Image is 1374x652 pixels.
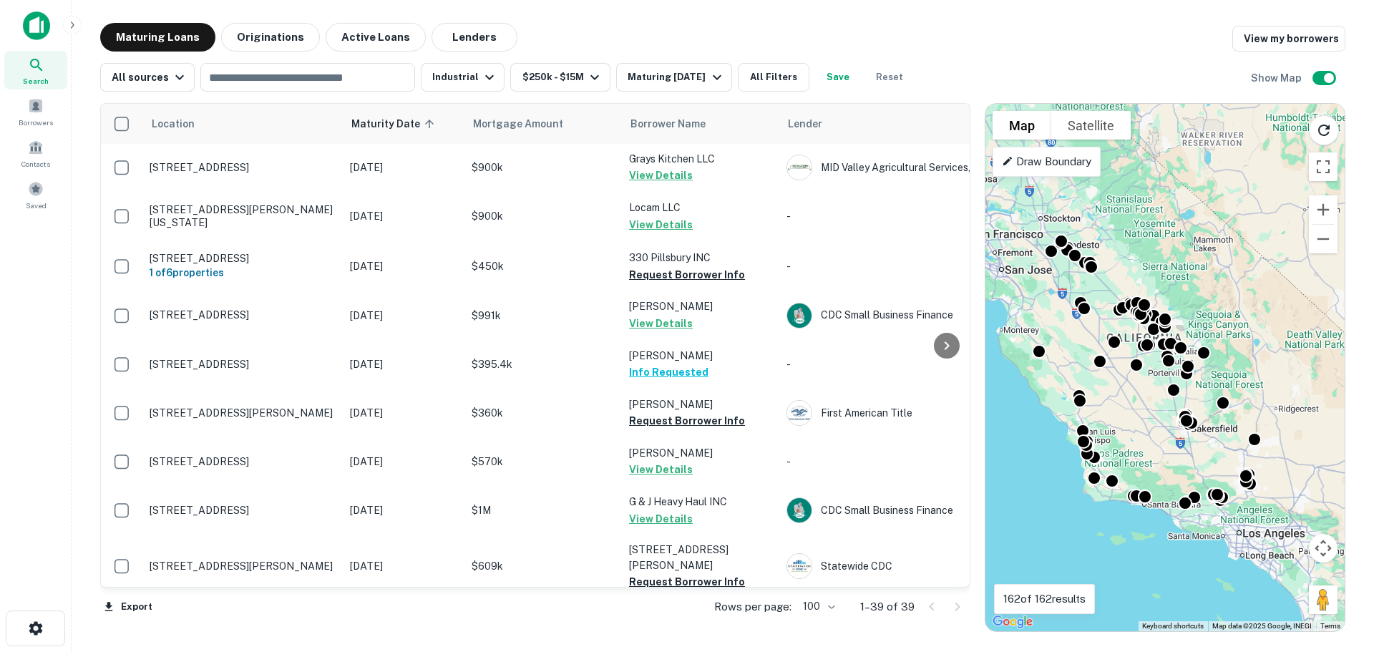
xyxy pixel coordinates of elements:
[815,63,861,92] button: Save your search to get updates of matches that match your search criteria.
[629,167,693,184] button: View Details
[787,401,812,425] img: picture
[786,400,1001,426] div: First American Title
[350,258,457,274] p: [DATE]
[786,208,1001,224] p: -
[629,412,745,429] button: Request Borrower Info
[100,596,156,618] button: Export
[786,497,1001,523] div: CDC Small Business Finance
[1003,590,1086,608] p: 162 of 162 results
[993,111,1051,140] button: Show street map
[629,364,708,381] button: Info Requested
[350,356,457,372] p: [DATE]
[1051,111,1131,140] button: Show satellite imagery
[989,613,1036,631] img: Google
[629,315,693,332] button: View Details
[787,554,812,578] img: picture
[4,51,67,89] a: Search
[150,560,336,573] p: [STREET_ADDRESS][PERSON_NAME]
[629,216,693,233] button: View Details
[629,494,772,510] p: G & J Heavy Haul INC
[788,115,822,132] span: Lender
[4,92,67,131] a: Borrowers
[100,63,195,92] button: All sources
[100,23,215,52] button: Maturing Loans
[1142,621,1204,631] button: Keyboard shortcuts
[714,598,791,615] p: Rows per page:
[630,115,706,132] span: Borrower Name
[1309,225,1338,253] button: Zoom out
[629,200,772,215] p: Locam LLC
[472,356,615,372] p: $395.4k
[629,510,693,527] button: View Details
[151,115,195,132] span: Location
[867,63,912,92] button: Reset
[472,160,615,175] p: $900k
[350,454,457,469] p: [DATE]
[1320,622,1340,630] a: Terms (opens in new tab)
[629,348,772,364] p: [PERSON_NAME]
[150,265,336,281] h6: 1 of 6 properties
[616,63,731,92] button: Maturing [DATE]
[19,117,53,128] span: Borrowers
[150,504,336,517] p: [STREET_ADDRESS]
[989,613,1036,631] a: Open this area in Google Maps (opens a new window)
[510,63,610,92] button: $250k - $15M
[150,407,336,419] p: [STREET_ADDRESS][PERSON_NAME]
[421,63,505,92] button: Industrial
[629,151,772,167] p: Grays Kitchen LLC
[4,175,67,214] a: Saved
[150,455,336,468] p: [STREET_ADDRESS]
[26,200,47,211] span: Saved
[1309,115,1339,145] button: Reload search area
[779,104,1008,144] th: Lender
[472,308,615,323] p: $991k
[786,155,1001,180] div: MID Valley Agricultural Services, Inc.
[464,104,622,144] th: Mortgage Amount
[326,23,426,52] button: Active Loans
[1002,153,1091,170] p: Draw Boundary
[351,115,439,132] span: Maturity Date
[472,405,615,421] p: $360k
[629,573,745,590] button: Request Borrower Info
[150,358,336,371] p: [STREET_ADDRESS]
[787,498,812,522] img: picture
[1309,195,1338,224] button: Zoom in
[628,69,725,86] div: Maturing [DATE]
[786,356,1001,372] p: -
[343,104,464,144] th: Maturity Date
[350,502,457,518] p: [DATE]
[150,308,336,321] p: [STREET_ADDRESS]
[23,75,49,87] span: Search
[985,104,1345,631] div: 0 0
[797,596,837,617] div: 100
[4,134,67,172] a: Contacts
[1251,70,1304,86] h6: Show Map
[23,11,50,40] img: capitalize-icon.png
[472,454,615,469] p: $570k
[629,542,772,573] p: [STREET_ADDRESS][PERSON_NAME]
[473,115,582,132] span: Mortgage Amount
[629,266,745,283] button: Request Borrower Info
[629,461,693,478] button: View Details
[787,303,812,328] img: picture
[629,298,772,314] p: [PERSON_NAME]
[142,104,343,144] th: Location
[350,160,457,175] p: [DATE]
[472,258,615,274] p: $450k
[1309,585,1338,614] button: Drag Pegman onto the map to open Street View
[622,104,779,144] th: Borrower Name
[221,23,320,52] button: Originations
[472,208,615,224] p: $900k
[786,303,1001,329] div: CDC Small Business Finance
[860,598,915,615] p: 1–39 of 39
[112,69,188,86] div: All sources
[350,308,457,323] p: [DATE]
[350,208,457,224] p: [DATE]
[1302,492,1374,560] iframe: Chat Widget
[786,454,1001,469] p: -
[1232,26,1345,52] a: View my borrowers
[150,252,336,265] p: [STREET_ADDRESS]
